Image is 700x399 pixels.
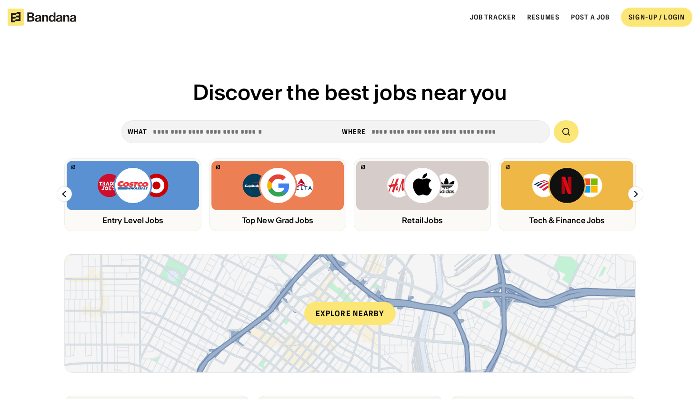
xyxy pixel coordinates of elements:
[193,79,507,106] span: Discover the best jobs near you
[506,165,510,169] img: Bandana logo
[342,127,366,136] div: Where
[216,165,220,169] img: Bandana logo
[211,216,344,225] div: Top New Grad Jobs
[64,158,201,231] a: Bandana logoTrader Joe’s, Costco, Target logosEntry Level Jobs
[241,166,314,204] img: Capital One, Google, Delta logos
[356,216,489,225] div: Retail Jobs
[65,254,635,372] a: Explore nearby
[629,13,685,21] div: SIGN-UP / LOGIN
[470,13,516,21] a: Job Tracker
[361,165,365,169] img: Bandana logo
[128,127,147,136] div: what
[531,166,603,204] img: Bank of America, Netflix, Microsoft logos
[67,216,199,225] div: Entry Level Jobs
[501,216,633,225] div: Tech & Finance Jobs
[57,186,72,202] img: Left Arrow
[386,166,459,204] img: H&M, Apply, Adidas logos
[628,186,643,202] img: Right Arrow
[304,302,396,325] div: Explore nearby
[97,166,169,204] img: Trader Joe’s, Costco, Target logos
[527,13,560,21] a: Resumes
[354,158,491,231] a: Bandana logoH&M, Apply, Adidas logosRetail Jobs
[499,158,636,231] a: Bandana logoBank of America, Netflix, Microsoft logosTech & Finance Jobs
[209,158,346,231] a: Bandana logoCapital One, Google, Delta logosTop New Grad Jobs
[8,9,76,26] img: Bandana logotype
[71,165,75,169] img: Bandana logo
[571,13,610,21] a: Post a job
